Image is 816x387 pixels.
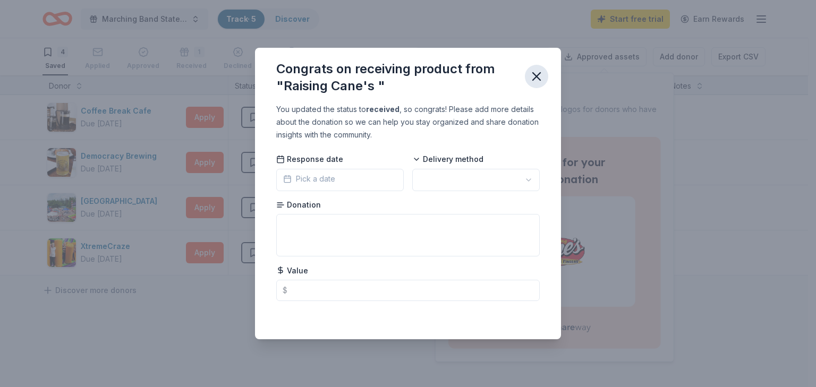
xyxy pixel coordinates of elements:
[276,154,343,165] span: Response date
[366,105,399,114] b: received
[276,200,321,210] span: Donation
[276,265,308,276] span: Value
[412,154,483,165] span: Delivery method
[276,103,540,141] div: You updated the status to , so congrats! Please add more details about the donation so we can hel...
[283,173,335,185] span: Pick a date
[276,61,516,94] div: Congrats on receiving product from "Raising Cane's "
[276,169,404,191] button: Pick a date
